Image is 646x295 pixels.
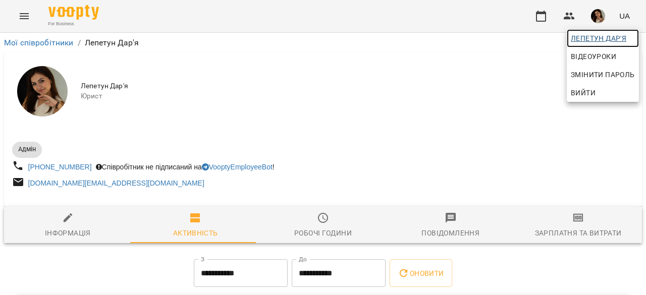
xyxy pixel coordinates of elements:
[571,69,635,81] span: Змінити пароль
[567,47,620,66] a: Відеоуроки
[567,84,639,102] button: Вийти
[567,66,639,84] a: Змінити пароль
[571,50,616,63] span: Відеоуроки
[571,87,596,99] span: Вийти
[571,32,635,44] span: Лепетун Дар'я
[567,29,639,47] a: Лепетун Дар'я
